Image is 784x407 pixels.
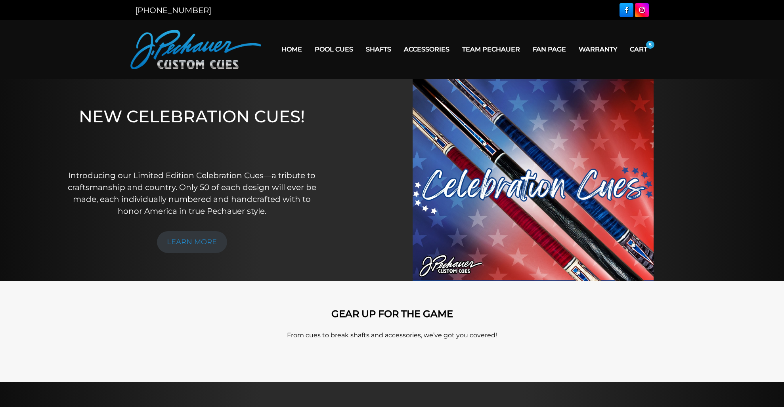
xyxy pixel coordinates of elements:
[456,39,526,59] a: Team Pechauer
[331,308,453,320] strong: GEAR UP FOR THE GAME
[166,331,618,340] p: From cues to break shafts and accessories, we’ve got you covered!
[157,231,228,253] a: LEARN MORE
[308,39,359,59] a: Pool Cues
[572,39,623,59] a: Warranty
[526,39,572,59] a: Fan Page
[359,39,398,59] a: Shafts
[63,169,321,217] p: Introducing our Limited Edition Celebration Cues—a tribute to craftsmanship and country. Only 50 ...
[63,107,321,158] h1: NEW CELEBRATION CUES!
[130,30,261,69] img: Pechauer Custom Cues
[275,39,308,59] a: Home
[135,6,211,15] a: [PHONE_NUMBER]
[398,39,456,59] a: Accessories
[623,39,654,59] a: Cart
